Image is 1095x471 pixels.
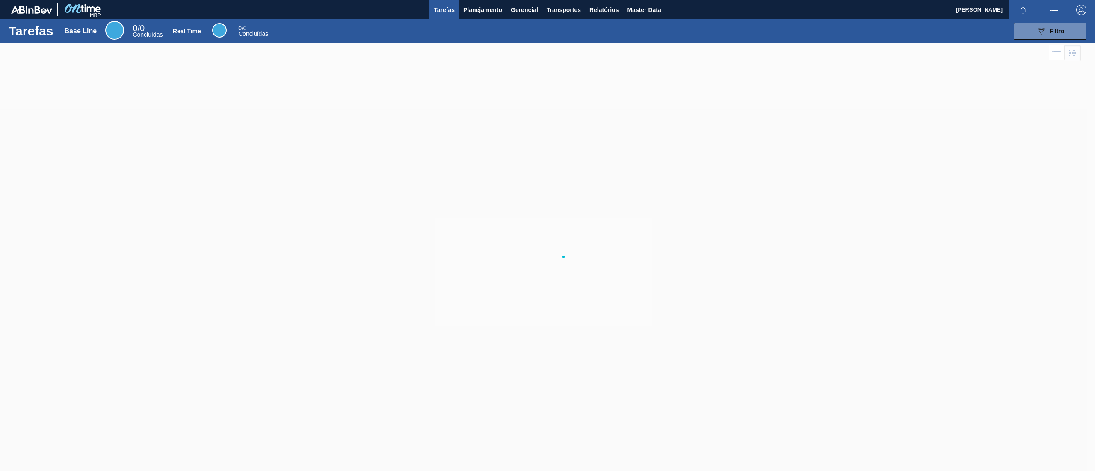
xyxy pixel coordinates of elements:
span: Tarefas [434,5,455,15]
div: Real Time [212,23,227,38]
span: Concluídas [133,31,163,38]
span: Planejamento [463,5,502,15]
span: Transportes [547,5,581,15]
button: Notificações [1009,4,1037,16]
span: Gerencial [511,5,538,15]
div: Real Time [173,28,201,35]
div: Real Time [238,26,268,37]
span: / 0 [133,24,145,33]
span: / 0 [238,25,246,32]
span: Concluídas [238,30,268,37]
span: 0 [238,25,242,32]
span: Master Data [627,5,661,15]
div: Base Line [65,27,97,35]
img: userActions [1049,5,1059,15]
button: Filtro [1014,23,1086,40]
h1: Tarefas [9,26,53,36]
img: TNhmsLtSVTkK8tSr43FrP2fwEKptu5GPRR3wAAAABJRU5ErkJggg== [11,6,52,14]
div: Base Line [133,25,163,38]
span: 0 [133,24,137,33]
div: Base Line [105,21,124,40]
span: Filtro [1050,28,1065,35]
span: Relatórios [589,5,619,15]
img: Logout [1076,5,1086,15]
